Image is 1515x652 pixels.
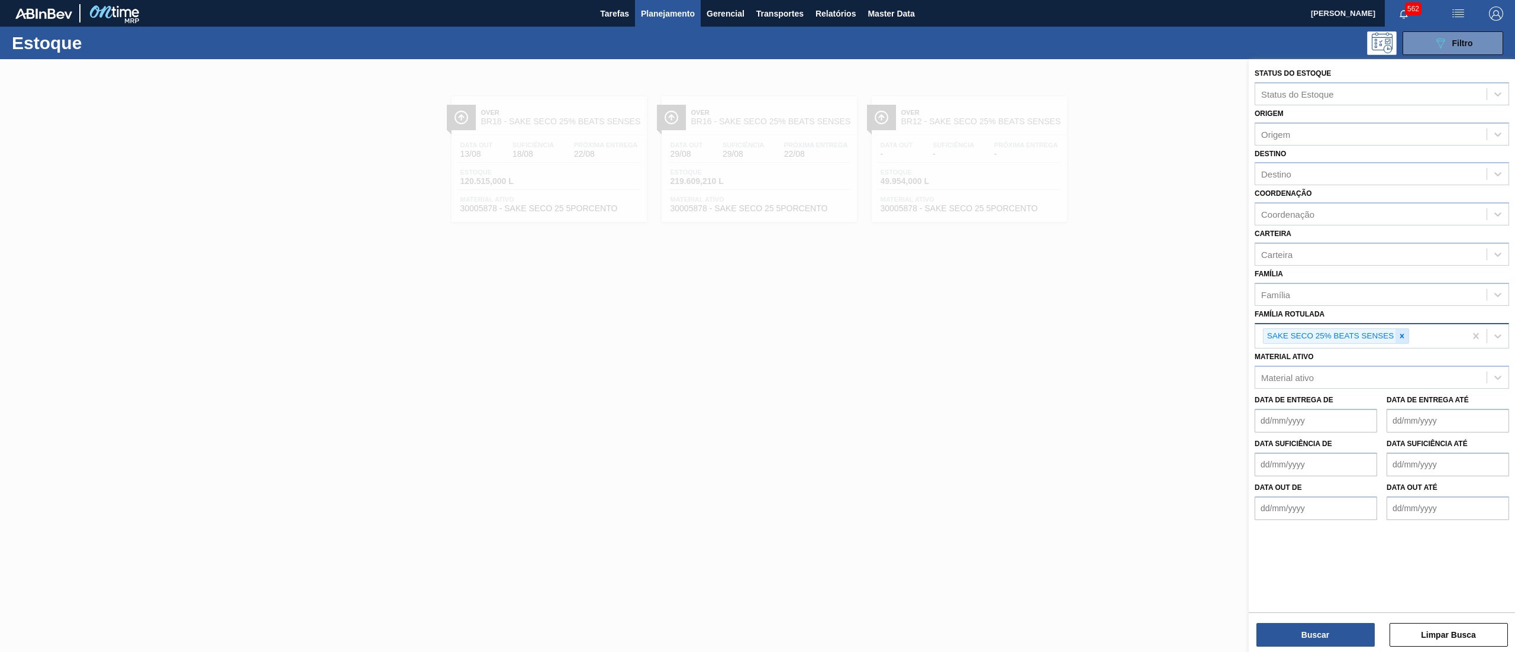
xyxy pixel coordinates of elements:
[1452,38,1473,48] span: Filtro
[1255,310,1324,318] label: Família Rotulada
[1255,453,1377,476] input: dd/mm/yyyy
[1385,5,1423,22] button: Notificações
[12,36,196,50] h1: Estoque
[756,7,804,21] span: Transportes
[1451,7,1465,21] img: userActions
[1255,496,1377,520] input: dd/mm/yyyy
[1263,329,1395,344] div: SAKE SECO 25% BEATS SENSES
[1255,150,1286,158] label: Destino
[1387,483,1437,492] label: Data out até
[1255,109,1284,118] label: Origem
[1261,129,1290,139] div: Origem
[1489,7,1503,21] img: Logout
[1387,409,1509,432] input: dd/mm/yyyy
[815,7,856,21] span: Relatórios
[1367,31,1397,55] div: Pogramando: nenhum usuário selecionado
[1387,396,1469,404] label: Data de Entrega até
[1255,409,1377,432] input: dd/mm/yyyy
[1261,249,1292,259] div: Carteira
[1387,496,1509,520] input: dd/mm/yyyy
[1403,31,1503,55] button: Filtro
[1255,483,1302,492] label: Data out de
[1261,89,1334,99] div: Status do Estoque
[1261,373,1314,383] div: Material ativo
[1261,169,1291,179] div: Destino
[868,7,914,21] span: Master Data
[1261,289,1290,299] div: Família
[1255,230,1291,238] label: Carteira
[1255,189,1312,198] label: Coordenação
[641,7,695,21] span: Planejamento
[1255,69,1331,78] label: Status do Estoque
[1255,270,1283,278] label: Família
[1261,209,1314,220] div: Coordenação
[707,7,744,21] span: Gerencial
[1255,440,1332,448] label: Data suficiência de
[1405,2,1421,15] span: 562
[1255,396,1333,404] label: Data de Entrega de
[1387,440,1468,448] label: Data suficiência até
[600,7,629,21] span: Tarefas
[1387,453,1509,476] input: dd/mm/yyyy
[1255,353,1314,361] label: Material ativo
[15,8,72,19] img: TNhmsLtSVTkK8tSr43FrP2fwEKptu5GPRR3wAAAABJRU5ErkJggg==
